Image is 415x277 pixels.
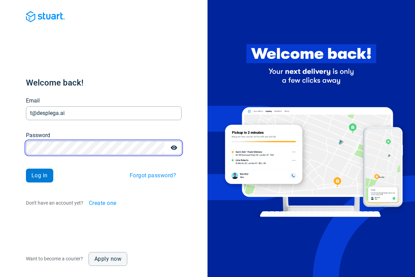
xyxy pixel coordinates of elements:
[26,200,83,206] span: Don't have an account yet?
[26,169,53,182] button: Log in
[26,256,83,261] span: Want to become a courier?
[89,200,117,206] span: Create one
[83,196,122,210] button: Create one
[26,131,50,140] label: Password
[124,169,182,182] button: Forgot password?
[31,173,48,178] span: Log in
[26,11,65,22] img: Blue logo
[89,252,127,266] a: Apply now
[130,173,176,178] span: Forgot password?
[26,77,182,88] h1: Welcome back!
[26,97,40,105] label: Email
[94,256,121,262] span: Apply now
